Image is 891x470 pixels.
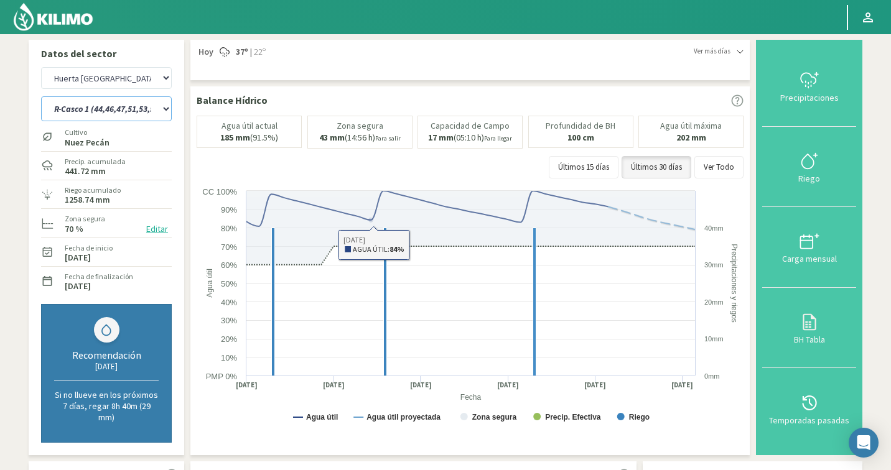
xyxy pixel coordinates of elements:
p: (14:56 h) [319,133,401,143]
p: Profundidad de BH [546,121,615,131]
div: Carga mensual [766,254,852,263]
label: 70 % [65,225,83,233]
b: 185 mm [220,132,250,143]
span: Ver más días [694,46,730,57]
div: Open Intercom Messenger [849,428,879,458]
label: [DATE] [65,254,91,262]
text: Riego [629,413,650,422]
b: 202 mm [676,132,706,143]
small: Para salir [375,134,401,142]
span: 22º [252,46,266,58]
img: Kilimo [12,2,94,32]
text: 90% [221,205,237,214]
b: 43 mm [319,132,345,143]
text: Agua útil [306,413,338,422]
strong: 37º [236,46,248,57]
button: BH Tabla [762,288,856,369]
text: 40mm [704,224,724,232]
p: Datos del sector [41,46,172,61]
span: Hoy [197,46,213,58]
b: 17 mm [428,132,454,143]
label: 1258.74 mm [65,196,110,204]
text: 20% [221,334,237,344]
button: Ver Todo [694,156,744,178]
text: 70% [221,242,237,252]
text: 50% [221,279,237,288]
div: Temporadas pasadas [766,416,852,425]
div: Recomendación [54,349,159,361]
p: Agua útil actual [222,121,278,131]
text: 20mm [704,298,724,306]
text: [DATE] [410,380,432,390]
label: Precip. acumulada [65,156,126,167]
text: [DATE] [236,380,258,390]
label: Nuez Pecán [65,139,110,147]
p: Si no llueve en los próximos 7 días, regar 8h 40m (29 mm) [54,389,159,423]
small: Para llegar [484,134,512,142]
b: 100 cm [567,132,594,143]
button: Carga mensual [762,207,856,288]
text: Zona segura [472,413,517,422]
p: (05:10 h) [428,133,512,143]
button: Temporadas pasadas [762,368,856,449]
text: Agua útil proyectada [366,413,441,422]
label: Zona segura [65,213,105,224]
div: Riego [766,174,852,183]
button: Editar [142,222,172,236]
label: [DATE] [65,282,91,290]
label: 441.72 mm [65,167,106,175]
text: 30% [221,316,237,325]
p: Balance Hídrico [197,93,268,108]
text: 30mm [704,261,724,269]
text: [DATE] [671,380,693,390]
button: Riego [762,127,856,208]
text: 10% [221,353,237,362]
text: 40% [221,298,237,307]
text: 60% [221,260,237,270]
div: Precipitaciones [766,93,852,102]
text: 10mm [704,335,724,343]
text: CC 100% [202,187,237,196]
label: Fecha de finalización [65,271,133,282]
text: [DATE] [584,380,606,390]
text: 0mm [704,372,719,380]
label: Riego acumulado [65,185,121,196]
span: | [250,46,252,58]
button: Últimos 30 días [622,156,691,178]
p: Capacidad de Campo [431,121,510,131]
text: Fecha [460,393,482,402]
text: Agua útil [205,269,214,298]
label: Cultivo [65,127,110,138]
text: 80% [221,224,237,233]
text: PMP 0% [206,372,238,381]
p: Agua útil máxima [660,121,722,131]
div: BH Tabla [766,335,852,344]
p: Zona segura [337,121,383,131]
p: (91.5%) [220,133,278,142]
div: [DATE] [54,361,159,372]
label: Fecha de inicio [65,242,113,254]
text: [DATE] [497,380,519,390]
text: [DATE] [323,380,345,390]
text: Precip. Efectiva [545,413,601,422]
text: Precipitaciones y riegos [730,244,739,323]
button: Precipitaciones [762,46,856,127]
button: Últimos 15 días [549,156,618,178]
